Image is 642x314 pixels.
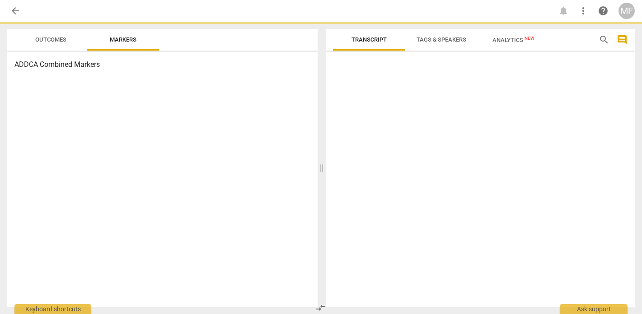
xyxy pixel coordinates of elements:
[617,34,628,45] span: comment
[599,34,609,45] span: search
[598,5,609,16] span: help
[560,304,628,314] div: Ask support
[417,36,466,43] span: Tags & Speakers
[525,36,534,41] span: New
[492,37,534,43] span: Analytics
[10,5,21,16] span: arrow_back
[351,36,387,43] span: Transcript
[315,302,326,313] span: compare_arrows
[14,59,310,70] h3: ADDCA Combined Markers
[578,5,589,16] span: more_vert
[597,33,611,47] button: Search
[595,3,611,19] a: Help
[110,36,136,43] span: Markers
[615,33,629,47] button: Show/Hide comments
[14,304,91,314] div: Keyboard shortcuts
[619,3,635,19] button: MF
[35,36,66,43] span: Outcomes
